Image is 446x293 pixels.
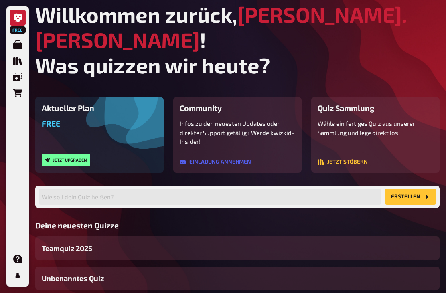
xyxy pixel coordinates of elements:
[318,119,433,137] p: Wähle ein fertiges Quiz aus unserer Sammlung und lege direkt los!
[318,159,368,165] button: Jetzt stöbern
[180,159,251,166] a: Einladung annehmen
[35,221,440,230] h3: Deine neuesten Quizze
[42,103,157,113] h3: Aktueller Plan
[318,103,433,113] h3: Quiz Sammlung
[35,267,440,290] a: Unbenanntes Quiz
[180,159,251,165] button: Einladung annehmen
[385,189,436,205] button: Erstellen
[35,236,440,260] a: Teamquiz 2025
[35,2,440,78] h1: Willkommen zurück, ! Was quizzen wir heute?
[39,189,381,205] input: Wie soll dein Quiz heißen?
[42,119,60,128] span: Free
[10,28,25,32] span: Free
[180,119,295,146] p: Infos zu den neuesten Updates oder direkter Support gefällig? Werde kwizkid-Insider!
[42,273,104,284] span: Unbenanntes Quiz
[42,243,92,254] span: Teamquiz 2025
[180,103,295,113] h3: Community
[42,154,90,166] button: Jetzt upgraden
[318,159,368,166] a: Jetzt stöbern
[35,2,407,53] span: [PERSON_NAME].[PERSON_NAME]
